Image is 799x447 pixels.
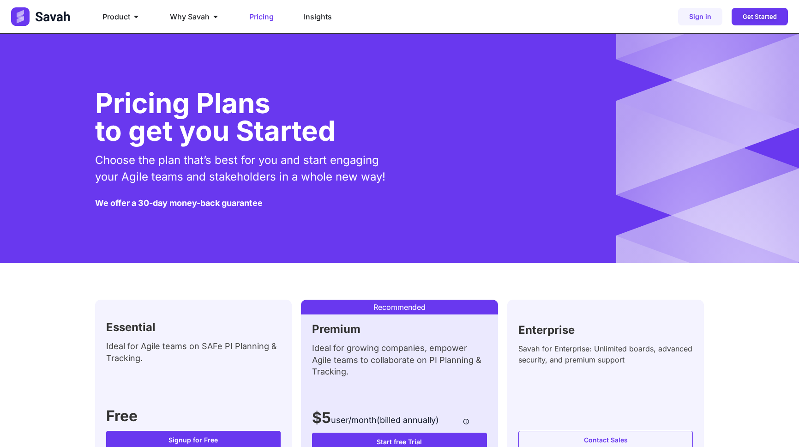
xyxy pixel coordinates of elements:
[95,89,336,145] h1: Pricing Plans to get you Started
[312,411,439,425] h3: $5
[95,152,395,185] p: Choose the plan that’s best for you and start engaging your Agile teams and stakeholders in a who...
[102,11,130,22] span: Product
[678,8,722,25] a: Sign in
[732,8,788,25] a: Get Started
[95,7,510,26] nav: Menu
[584,437,628,443] span: Contact Sales
[249,11,274,22] a: Pricing
[518,325,693,336] h2: Enterprise
[170,11,210,22] span: Why Savah
[689,13,711,20] span: Sign in
[95,7,510,26] div: Menu Toggle
[312,324,487,335] h2: Premium
[168,437,218,443] span: Signup for Free
[106,322,281,333] h2: Essential
[377,439,422,445] span: Start free Trial
[304,11,332,22] a: Insights
[106,340,281,382] div: Ideal for Agile teams on SAFe PI Planning & Tracking.
[331,415,439,425] span: user/month(billed annually)
[95,199,263,207] h5: We offer a 30-day money-back guarantee
[312,342,487,384] div: Ideal for growing companies, empower Agile teams to collaborate on PI Planning & Tracking.
[301,303,498,311] p: Recommended
[106,409,281,423] h3: Free
[743,13,777,20] span: Get Started
[518,343,693,365] div: Savah for Enterprise: Unlimited boards, advanced security, and premium support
